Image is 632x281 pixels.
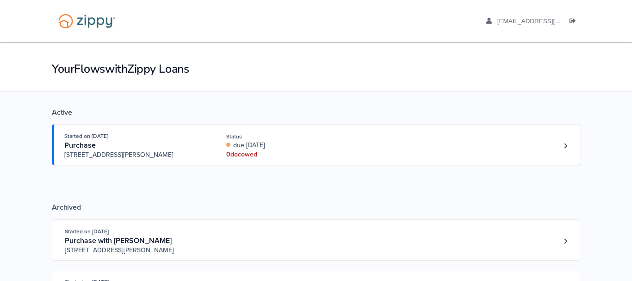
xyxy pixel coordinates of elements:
[558,234,572,248] a: Loan number 4215448
[52,108,580,117] div: Active
[65,236,172,245] span: Purchase with [PERSON_NAME]
[226,141,350,150] div: due [DATE]
[226,132,350,141] div: Status
[52,61,580,77] h1: Your Flows with Zippy Loans
[65,228,109,235] span: Started on [DATE]
[497,18,603,25] span: ivangray44@yahoo.com
[226,150,350,159] div: 0 doc owed
[64,133,108,139] span: Started on [DATE]
[52,219,580,261] a: Open loan 4215448
[570,18,580,27] a: Log out
[486,18,603,27] a: edit profile
[52,203,580,212] div: Archived
[558,139,572,153] a: Loan number 4258806
[52,124,580,165] a: Open loan 4258806
[64,150,205,160] span: [STREET_ADDRESS][PERSON_NAME]
[52,9,121,33] img: Logo
[64,141,96,150] span: Purchase
[65,246,206,255] span: [STREET_ADDRESS][PERSON_NAME]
